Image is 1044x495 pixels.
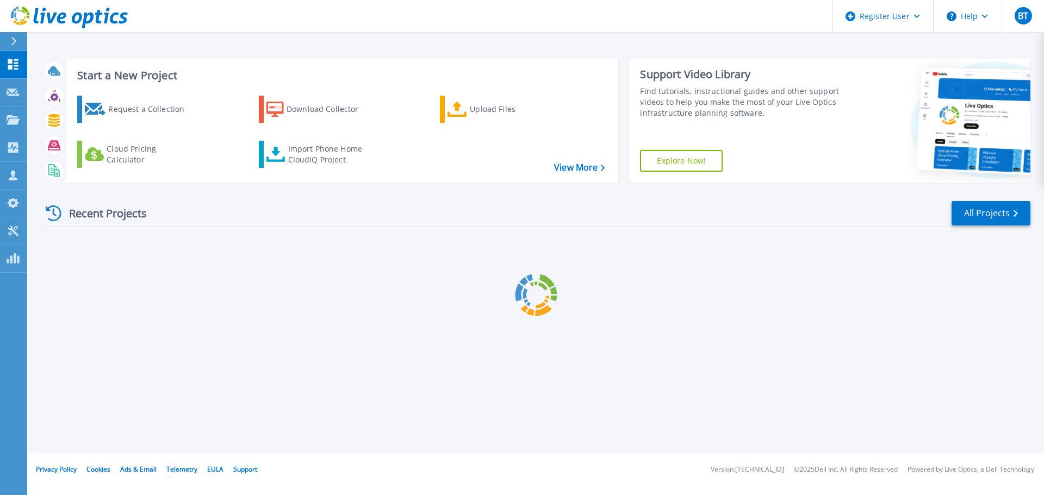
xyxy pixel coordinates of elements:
a: All Projects [952,201,1030,225]
div: Recent Projects [42,200,161,227]
a: Telemetry [166,465,197,474]
a: Ads & Email [120,465,157,474]
div: Cloud Pricing Calculator [107,143,194,165]
a: Support [233,465,257,474]
li: © 2025 Dell Inc. All Rights Reserved [794,466,898,473]
a: Explore Now! [640,150,723,172]
h3: Start a New Project [77,70,605,82]
a: Privacy Policy [36,465,77,474]
a: EULA [207,465,223,474]
div: Upload Files [470,98,557,120]
a: Cloud Pricing Calculator [77,141,198,168]
li: Powered by Live Optics, a Dell Technology [908,466,1034,473]
span: BT [1018,11,1028,20]
div: Support Video Library [640,67,844,82]
div: Import Phone Home CloudIQ Project [288,143,373,165]
a: Download Collector [259,96,380,123]
a: Upload Files [440,96,561,123]
a: View More [554,162,605,173]
a: Cookies [86,465,110,474]
a: Request a Collection [77,96,198,123]
div: Request a Collection [108,98,195,120]
div: Download Collector [287,98,374,120]
div: Find tutorials, instructional guides and other support videos to help you make the most of your L... [640,86,844,118]
li: Version: [TECHNICAL_ID] [711,466,784,473]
